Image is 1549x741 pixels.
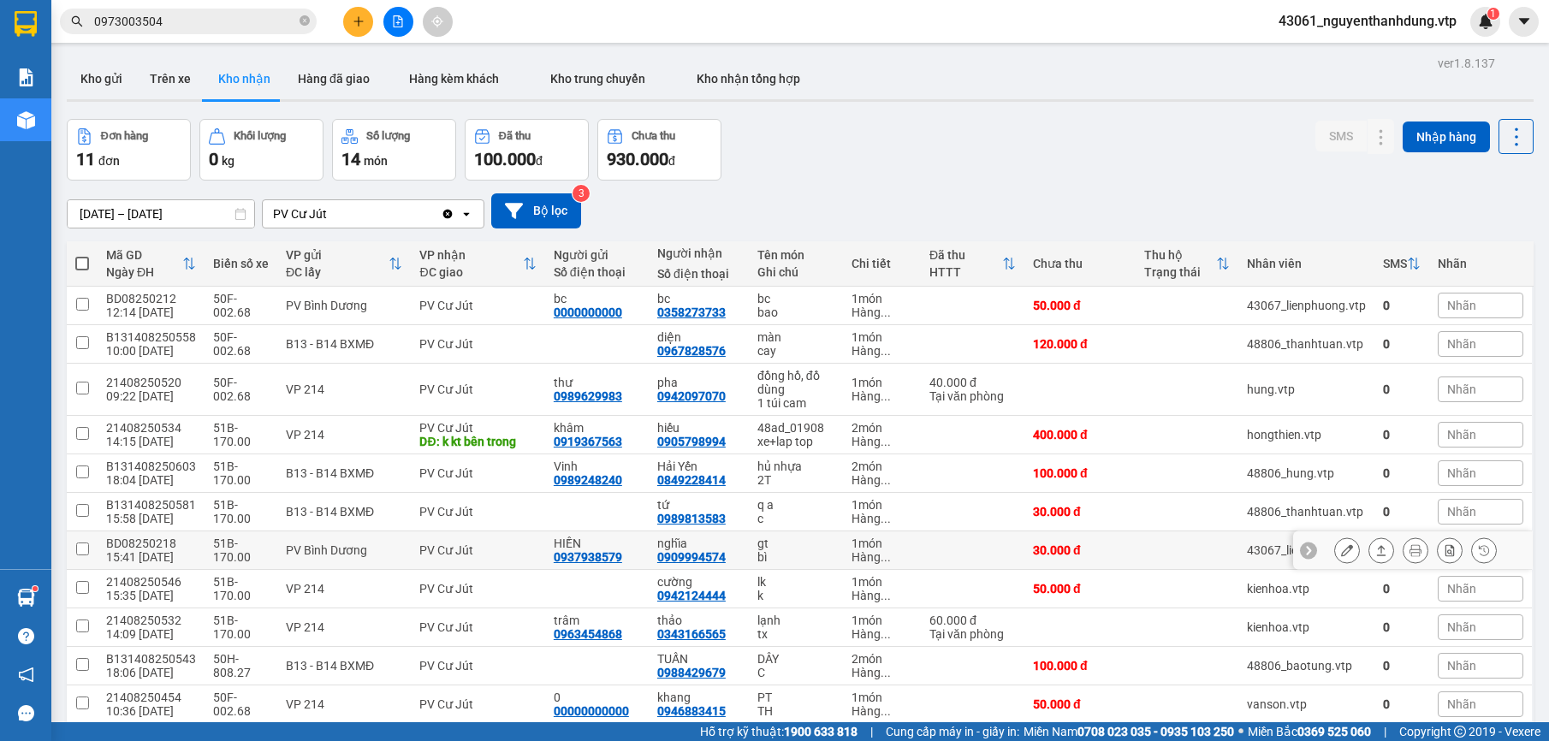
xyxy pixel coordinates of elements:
div: Hàng thông thường [852,435,912,448]
span: đ [668,154,675,168]
div: 48806_thanhtuan.vtp [1247,337,1366,351]
div: 21408250532 [106,614,196,627]
div: 10:00 [DATE] [106,344,196,358]
div: bao [757,305,834,319]
div: 21408250454 [106,691,196,704]
div: 21408250520 [106,376,196,389]
div: 12:14 [DATE] [106,305,196,319]
div: 48806_thanhtuan.vtp [1247,505,1366,519]
th: Toggle SortBy [98,241,205,287]
div: 100.000 đ [1033,659,1127,673]
img: warehouse-icon [17,111,35,129]
div: VP 214 [286,382,402,396]
div: 51B-170.00 [213,614,269,641]
button: Nhập hàng [1403,122,1490,152]
div: Hàng thông thường [852,550,912,564]
div: PV Cư Jút [419,582,536,596]
span: question-circle [18,628,34,644]
div: 51B-170.00 [213,421,269,448]
span: 930.000 [607,149,668,169]
div: 0989813583 [657,512,726,525]
span: Miền Bắc [1248,722,1371,741]
div: 2 món [852,421,912,435]
div: PV Cư Jút [419,659,536,673]
div: SMS [1383,257,1407,270]
div: bì [757,550,834,564]
th: Toggle SortBy [411,241,544,287]
div: 0 [1383,382,1421,396]
sup: 1 [33,586,38,591]
img: icon-new-feature [1478,14,1493,29]
div: Số lượng [366,130,410,142]
div: 1 món [852,575,912,589]
div: 0 [1383,620,1421,634]
span: ⚪️ [1238,728,1243,735]
span: món [364,154,388,168]
span: ... [881,512,891,525]
span: 0 [209,149,218,169]
div: 00000000000 [554,704,629,718]
div: 1 món [852,498,912,512]
div: VP gửi [286,248,389,262]
div: Hàng thông thường [852,704,912,718]
div: PV Cư Jút [419,382,536,396]
div: nghĩa [657,536,740,550]
div: màn [757,330,834,344]
div: Tại văn phòng [929,389,1016,403]
span: ... [881,704,891,718]
div: lạnh [757,614,834,627]
div: Hàng thông thường [852,666,912,679]
div: Hàng thông thường [852,627,912,641]
div: 0942124444 [657,589,726,602]
div: 0343166565 [657,627,726,641]
div: PV Bình Dương [286,543,402,557]
div: BD08250212 [106,292,196,305]
div: Hàng thông thường [852,305,912,319]
span: file-add [392,15,404,27]
span: Cung cấp máy in - giấy in: [886,722,1019,741]
div: Đã thu [499,130,531,142]
button: Chưa thu930.000đ [597,119,721,181]
span: Nhãn [1447,337,1476,351]
div: Chưa thu [632,130,675,142]
div: 0 [1383,428,1421,442]
span: notification [18,667,34,683]
sup: 3 [573,185,590,202]
div: 1 món [852,292,912,305]
button: Đã thu100.000đ [465,119,589,181]
img: solution-icon [17,68,35,86]
div: Trạng thái [1144,265,1216,279]
div: 48806_hung.vtp [1247,466,1366,480]
div: C [757,666,834,679]
div: 50F-002.68 [213,691,269,718]
svg: open [460,207,473,221]
span: message [18,705,34,721]
div: 0 [1383,337,1421,351]
div: 0000000000 [554,305,622,319]
div: Số điện thoại [554,265,640,279]
div: 400.000 đ [1033,428,1127,442]
svg: Clear value [441,207,454,221]
div: VP 214 [286,582,402,596]
div: 0989629983 [554,389,622,403]
div: 0946883415 [657,704,726,718]
div: 0 [1383,299,1421,312]
div: ĐC lấy [286,265,389,279]
div: HIỀN [554,536,640,550]
span: đơn [98,154,120,168]
span: Kho trung chuyển [550,72,645,86]
div: khâm [554,421,640,435]
div: 43067_lienphuong.vtp [1247,543,1366,557]
div: 0 [554,691,640,704]
span: | [1384,722,1386,741]
div: B13 - B14 BXMĐ [286,659,402,673]
input: Selected PV Cư Jút. [329,205,330,222]
div: k [757,589,834,602]
div: PV Cư Jút [419,337,536,351]
span: Miền Nam [1024,722,1234,741]
div: hongthien.vtp [1247,428,1366,442]
button: Số lượng14món [332,119,456,181]
span: 14 [341,149,360,169]
div: thảo [657,614,740,627]
div: 43067_lienphuong.vtp [1247,299,1366,312]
